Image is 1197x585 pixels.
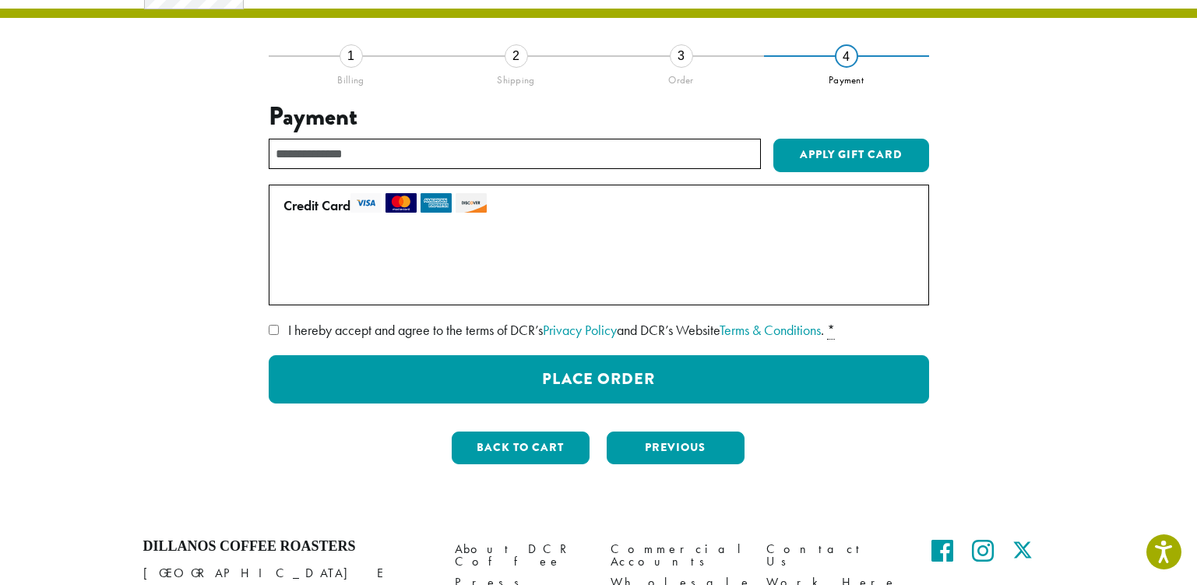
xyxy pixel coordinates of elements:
div: Billing [269,68,434,86]
a: Terms & Conditions [720,321,821,339]
span: I hereby accept and agree to the terms of DCR’s and DCR’s Website . [288,321,824,339]
label: Credit Card [283,193,908,218]
button: Previous [607,432,745,464]
a: Commercial Accounts [611,538,743,572]
div: 4 [835,44,858,68]
a: About DCR Coffee [455,538,587,572]
img: discover [456,193,487,213]
a: Contact Us [766,538,899,572]
h3: Payment [269,102,929,132]
input: I hereby accept and agree to the terms of DCR’sPrivacy Policyand DCR’s WebsiteTerms & Conditions. * [269,325,279,335]
a: Privacy Policy [543,321,617,339]
img: amex [421,193,452,213]
img: mastercard [386,193,417,213]
button: Apply Gift Card [773,139,929,173]
button: Place Order [269,355,929,404]
button: Back to cart [452,432,590,464]
div: 2 [505,44,528,68]
abbr: required [827,321,835,340]
div: Payment [764,68,929,86]
div: Shipping [434,68,599,86]
div: Order [599,68,764,86]
img: visa [350,193,382,213]
div: 1 [340,44,363,68]
h4: Dillanos Coffee Roasters [143,538,431,555]
div: 3 [670,44,693,68]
